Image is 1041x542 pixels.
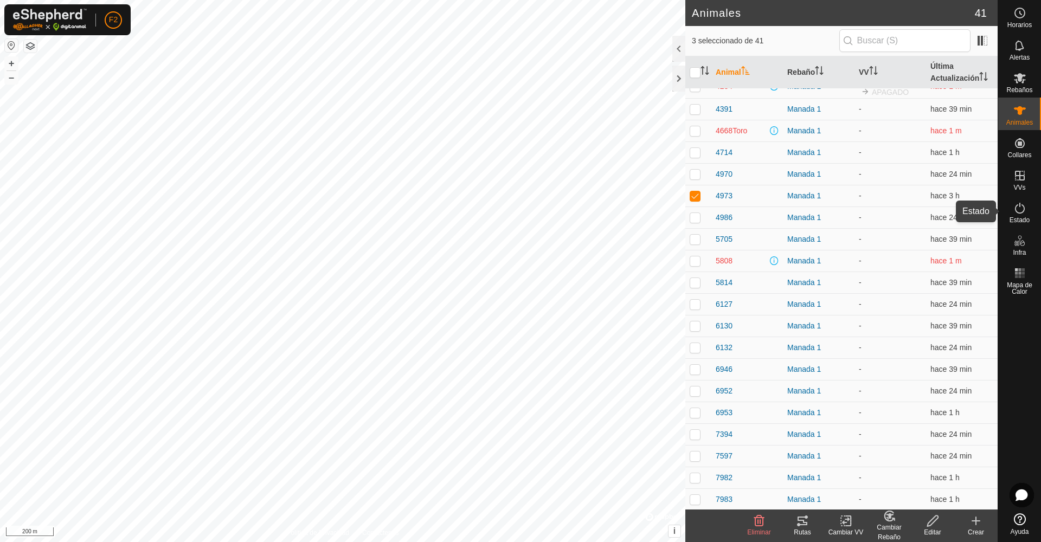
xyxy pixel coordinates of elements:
[1007,152,1031,158] span: Collares
[716,169,732,180] span: 4970
[930,235,972,243] span: 14 ago 2025, 7:34
[716,104,732,115] span: 4391
[13,9,87,31] img: Logo Gallagher
[787,190,850,202] div: Manada 1
[930,300,972,308] span: 14 ago 2025, 7:50
[930,191,960,200] span: 14 ago 2025, 4:35
[787,255,850,267] div: Manada 1
[787,342,850,353] div: Manada 1
[930,148,960,157] span: 14 ago 2025, 7:04
[741,68,750,76] p-sorticon: Activar para ordenar
[859,365,862,373] app-display-virtual-paddock-transition: -
[1013,249,1026,256] span: Infra
[701,68,709,76] p-sorticon: Activar para ordenar
[930,473,960,482] span: 14 ago 2025, 6:35
[930,278,972,287] span: 14 ago 2025, 7:34
[669,525,680,537] button: i
[787,472,850,483] div: Manada 1
[692,35,839,47] span: 3 seleccionado de 41
[859,235,862,243] app-display-virtual-paddock-transition: -
[673,526,676,535] span: i
[716,190,732,202] span: 4973
[787,104,850,115] div: Manada 1
[716,234,732,245] span: 5705
[1006,119,1033,126] span: Animales
[716,407,732,418] span: 6953
[716,212,732,223] span: 4986
[930,82,962,91] span: 28 jun 2025, 22:20
[930,126,962,135] span: 16 jun 2025, 11:49
[787,169,850,180] div: Manada 1
[362,528,399,538] a: Contáctenos
[716,364,732,375] span: 6946
[859,213,862,222] app-display-virtual-paddock-transition: -
[1010,54,1030,61] span: Alertas
[859,126,862,135] app-display-virtual-paddock-transition: -
[854,56,926,89] th: VV
[930,495,960,504] span: 14 ago 2025, 7:05
[783,56,854,89] th: Rebaño
[24,40,37,53] button: Capas del Mapa
[787,385,850,397] div: Manada 1
[716,342,732,353] span: 6132
[787,212,850,223] div: Manada 1
[716,147,732,158] span: 4714
[815,68,824,76] p-sorticon: Activar para ordenar
[839,29,971,52] input: Buscar (S)
[747,528,770,536] span: Eliminar
[787,125,850,137] div: Manada 1
[787,320,850,332] div: Manada 1
[859,408,862,417] app-display-virtual-paddock-transition: -
[859,256,862,265] app-display-virtual-paddock-transition: -
[930,321,972,330] span: 14 ago 2025, 7:35
[930,105,972,113] span: 14 ago 2025, 7:34
[859,343,862,352] app-display-virtual-paddock-transition: -
[861,87,870,96] img: hasta
[868,522,911,542] div: Cambiar Rebaño
[287,528,349,538] a: Política de Privacidad
[930,386,972,395] span: 14 ago 2025, 7:50
[781,527,824,537] div: Rutas
[859,321,862,330] app-display-virtual-paddock-transition: -
[1010,217,1030,223] span: Estado
[1011,528,1029,535] span: Ayuda
[692,7,975,20] h2: Animales
[5,71,18,84] button: –
[859,430,862,438] app-display-virtual-paddock-transition: -
[716,385,732,397] span: 6952
[711,56,783,89] th: Animal
[787,364,850,375] div: Manada 1
[979,74,988,82] p-sorticon: Activar para ordenar
[1013,184,1025,191] span: VVs
[954,527,998,537] div: Crear
[787,234,850,245] div: Manada 1
[716,125,747,137] span: 4668Toro
[872,88,909,96] span: APAGADO
[859,473,862,482] app-display-virtual-paddock-transition: -
[716,494,732,505] span: 7983
[109,14,118,25] span: F2
[930,170,972,178] span: 14 ago 2025, 7:50
[787,299,850,310] div: Manada 1
[859,170,862,178] app-display-virtual-paddock-transition: -
[824,527,868,537] div: Cambiar VV
[911,527,954,537] div: Editar
[930,408,960,417] span: 14 ago 2025, 6:35
[998,509,1041,539] a: Ayuda
[859,451,862,460] app-display-virtual-paddock-transition: -
[859,148,862,157] app-display-virtual-paddock-transition: -
[716,299,732,310] span: 6127
[859,300,862,308] app-display-virtual-paddock-transition: -
[716,450,732,462] span: 7597
[859,191,862,200] app-display-virtual-paddock-transition: -
[787,494,850,505] div: Manada 1
[975,5,987,21] span: 41
[930,451,972,460] span: 14 ago 2025, 7:49
[859,495,862,504] app-display-virtual-paddock-transition: -
[716,472,732,483] span: 7982
[859,105,862,113] app-display-virtual-paddock-transition: -
[930,256,962,265] span: 15 jun 2025, 16:34
[787,277,850,288] div: Manada 1
[787,407,850,418] div: Manada 1
[716,277,732,288] span: 5814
